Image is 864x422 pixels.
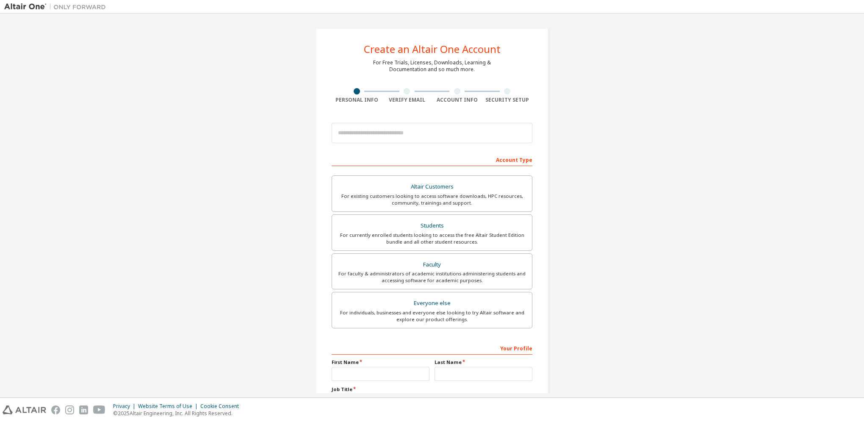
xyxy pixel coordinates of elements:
[382,97,432,103] div: Verify Email
[332,153,532,166] div: Account Type
[337,220,527,232] div: Students
[332,386,532,393] label: Job Title
[332,97,382,103] div: Personal Info
[373,59,491,73] div: For Free Trials, Licenses, Downloads, Learning & Documentation and so much more.
[332,341,532,355] div: Your Profile
[337,193,527,206] div: For existing customers looking to access software downloads, HPC resources, community, trainings ...
[4,3,110,11] img: Altair One
[482,97,533,103] div: Security Setup
[364,44,501,54] div: Create an Altair One Account
[3,405,46,414] img: altair_logo.svg
[113,403,138,410] div: Privacy
[332,359,429,366] label: First Name
[337,270,527,284] div: For faculty & administrators of academic institutions administering students and accessing softwa...
[51,405,60,414] img: facebook.svg
[337,309,527,323] div: For individuals, businesses and everyone else looking to try Altair software and explore our prod...
[65,405,74,414] img: instagram.svg
[337,181,527,193] div: Altair Customers
[432,97,482,103] div: Account Info
[79,405,88,414] img: linkedin.svg
[200,403,244,410] div: Cookie Consent
[435,359,532,366] label: Last Name
[138,403,200,410] div: Website Terms of Use
[93,405,105,414] img: youtube.svg
[337,259,527,271] div: Faculty
[337,297,527,309] div: Everyone else
[337,232,527,245] div: For currently enrolled students looking to access the free Altair Student Edition bundle and all ...
[113,410,244,417] p: © 2025 Altair Engineering, Inc. All Rights Reserved.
